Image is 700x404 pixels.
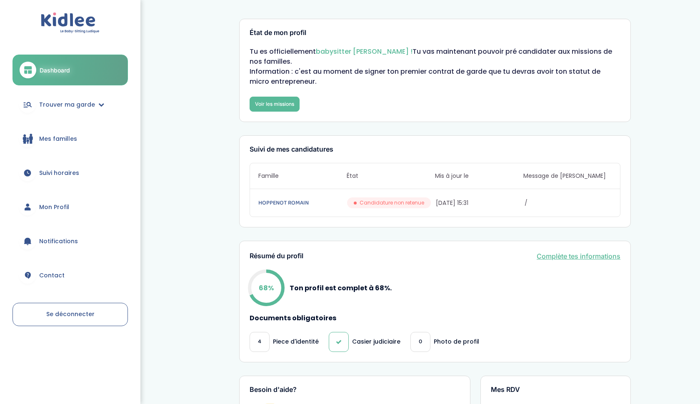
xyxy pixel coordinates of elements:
span: Contact [39,271,65,280]
span: 0 [419,337,422,346]
span: Famille [258,172,347,180]
a: Notifications [12,226,128,256]
a: HOPPENOT ROMAIN [258,198,345,207]
h3: Résumé du profil [250,252,303,260]
p: 68% [259,283,274,293]
span: Candidature non retenue [360,199,424,207]
h3: État de mon profil [250,29,620,37]
span: Suivi horaires [39,169,79,177]
span: babysitter [PERSON_NAME] ! [316,47,412,56]
span: Message de [PERSON_NAME] [523,172,612,180]
span: Mes familles [39,135,77,143]
p: Tu es officiellement Tu vas maintenant pouvoir pré candidater aux missions de nos familles. [250,47,620,67]
span: [DATE] 15:31 [436,199,523,207]
span: Se déconnecter [46,310,95,318]
a: Se déconnecter [12,303,128,326]
h3: Mes RDV [491,386,621,394]
p: Casier judiciaire [352,337,400,346]
img: logo.svg [41,12,100,34]
a: Mon Profil [12,192,128,222]
a: Suivi horaires [12,158,128,188]
span: Notifications [39,237,78,246]
span: 4 [258,337,261,346]
h3: Suivi de mes candidatures [250,146,620,153]
a: Voir les missions [250,97,300,112]
span: Dashboard [40,66,70,75]
h4: Documents obligatoires [250,314,620,322]
span: Trouver ma garde [39,100,95,109]
a: Complète tes informations [537,251,620,261]
p: Photo de profil [434,337,479,346]
a: Contact [12,260,128,290]
span: Mis à jour le [435,172,523,180]
a: Dashboard [12,55,128,85]
h3: Besoin d'aide? [250,386,460,394]
p: Piece d'identité [273,337,319,346]
a: Trouver ma garde [12,90,128,120]
span: / [525,199,612,207]
span: Mon Profil [39,203,69,212]
span: État [347,172,435,180]
p: Information : c'est au moment de signer ton premier contrat de garde que tu devras avoir ton stat... [250,67,620,87]
a: Mes familles [12,124,128,154]
p: Ton profil est complet à 68%. [290,283,392,293]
